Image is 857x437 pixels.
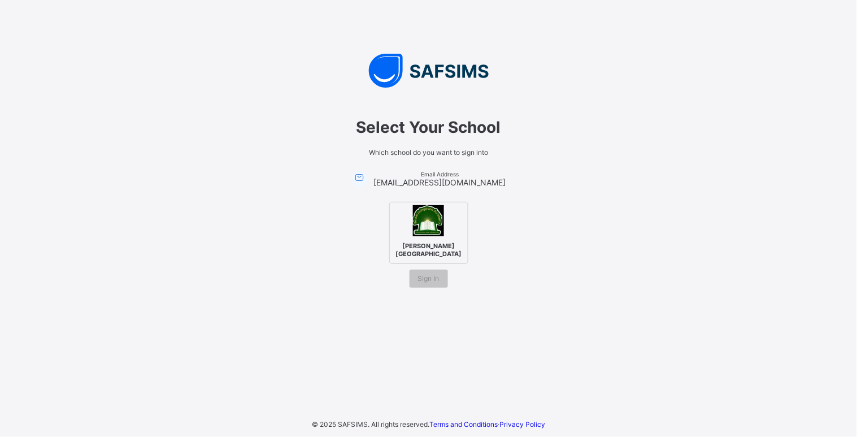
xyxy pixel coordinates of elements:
img: SAFSIMS Logo [259,54,598,88]
a: Privacy Policy [499,420,545,429]
span: Which school do you want to sign into [271,148,587,157]
span: Sign In [418,274,440,283]
span: © 2025 SAFSIMS. All rights reserved. [312,420,429,429]
span: Select Your School [271,118,587,137]
img: Bethel Livingstone Academy [413,205,444,236]
a: Terms and Conditions [429,420,498,429]
span: · [429,420,545,429]
span: [PERSON_NAME][GEOGRAPHIC_DATA] [393,239,464,261]
span: Email Address [374,171,506,178]
span: [EMAIL_ADDRESS][DOMAIN_NAME] [374,178,506,187]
